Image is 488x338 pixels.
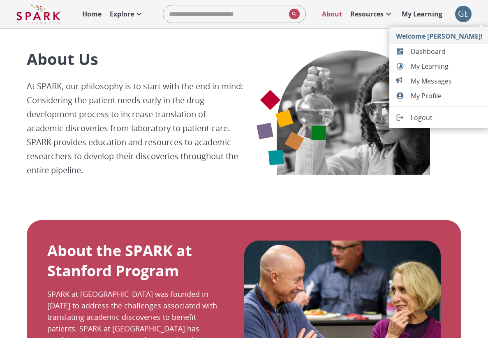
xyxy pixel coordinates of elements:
[411,91,483,101] span: My Profile
[411,113,483,123] span: Logout
[411,61,483,71] span: My Learning
[411,76,483,86] span: My Messages
[411,46,483,56] span: Dashboard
